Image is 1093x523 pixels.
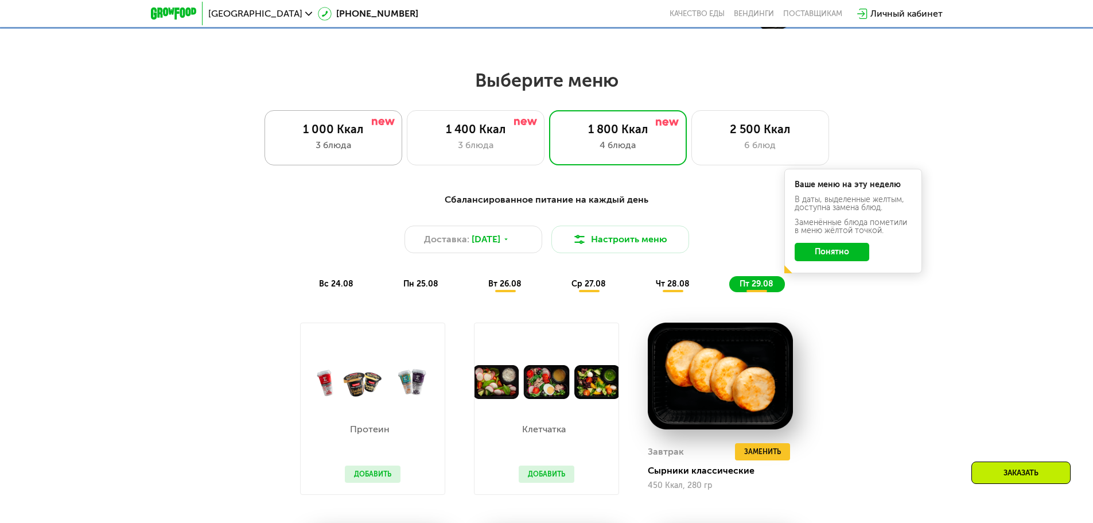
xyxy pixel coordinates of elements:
[208,9,302,18] span: [GEOGRAPHIC_DATA]
[744,446,781,458] span: Заменить
[403,279,438,289] span: пн 25.08
[488,279,522,289] span: вт 26.08
[795,181,912,189] div: Ваше меню на эту неделю
[703,138,817,152] div: 6 блюд
[519,425,569,434] p: Клетчатка
[37,69,1056,92] h2: Выберите меню
[648,465,802,476] div: Сырники классические
[551,226,689,253] button: Настроить меню
[648,443,684,460] div: Завтрак
[561,122,675,136] div: 1 800 Ккал
[735,443,790,460] button: Заменить
[277,122,390,136] div: 1 000 Ккал
[783,9,842,18] div: поставщикам
[971,462,1071,484] div: Заказать
[419,138,532,152] div: 3 блюда
[795,219,912,235] div: Заменённые блюда пометили в меню жёлтой точкой.
[561,138,675,152] div: 4 блюда
[345,466,400,483] button: Добавить
[319,279,353,289] span: вс 24.08
[703,122,817,136] div: 2 500 Ккал
[519,466,574,483] button: Добавить
[207,193,886,207] div: Сбалансированное питание на каждый день
[795,243,869,261] button: Понятно
[656,279,690,289] span: чт 28.08
[472,233,500,246] span: [DATE]
[419,122,532,136] div: 1 400 Ккал
[670,9,725,18] a: Качество еды
[795,196,912,212] div: В даты, выделенные желтым, доступна замена блюд.
[740,279,773,289] span: пт 29.08
[734,9,774,18] a: Вендинги
[277,138,390,152] div: 3 блюда
[424,233,469,246] span: Доставка:
[870,7,943,21] div: Личный кабинет
[345,425,395,434] p: Протеин
[318,7,418,21] a: [PHONE_NUMBER]
[648,481,793,490] div: 450 Ккал, 280 гр
[571,279,606,289] span: ср 27.08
